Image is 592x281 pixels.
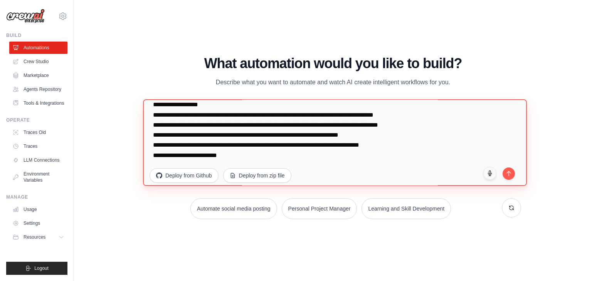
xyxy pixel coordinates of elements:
button: Automate social media posting [190,198,277,219]
button: Logout [6,262,67,275]
span: Logout [34,265,49,271]
button: Deploy from zip file [223,168,291,183]
a: Agents Repository [9,83,67,95]
a: Automations [9,42,67,54]
a: Environment Variables [9,168,67,186]
button: Resources [9,231,67,243]
div: Operate [6,117,67,123]
h1: What automation would you like to build? [145,56,521,71]
iframe: Chat Widget [553,244,592,281]
a: Marketplace [9,69,67,82]
a: Crew Studio [9,55,67,68]
img: Logo [6,9,45,23]
a: LLM Connections [9,154,67,166]
div: Build [6,32,67,38]
a: Traces Old [9,126,67,139]
p: Describe what you want to automate and watch AI create intelligent workflows for you. [203,77,462,87]
a: Settings [9,217,67,229]
div: Manage [6,194,67,200]
a: Tools & Integrations [9,97,67,109]
a: Traces [9,140,67,152]
button: Deploy from Github [150,168,219,183]
a: Usage [9,203,67,216]
button: Learning and Skill Development [362,198,451,219]
button: Personal Project Manager [282,198,357,219]
span: Resources [24,234,45,240]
